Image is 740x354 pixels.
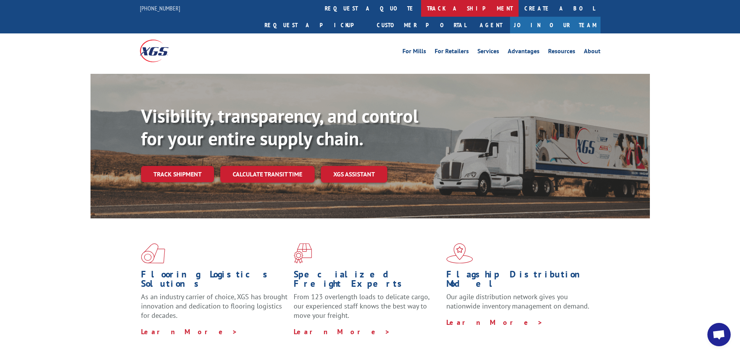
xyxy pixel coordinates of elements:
a: Customer Portal [371,17,472,33]
a: Advantages [508,48,540,57]
a: [PHONE_NUMBER] [140,4,180,12]
a: Learn More > [141,327,238,336]
p: From 123 overlength loads to delicate cargo, our experienced staff knows the best way to move you... [294,292,441,327]
a: Resources [548,48,575,57]
a: Calculate transit time [220,166,315,183]
a: Learn More > [294,327,390,336]
img: xgs-icon-total-supply-chain-intelligence-red [141,243,165,263]
a: XGS ASSISTANT [321,166,387,183]
a: Learn More > [446,318,543,327]
h1: Specialized Freight Experts [294,270,441,292]
a: Request a pickup [259,17,371,33]
img: xgs-icon-flagship-distribution-model-red [446,243,473,263]
a: Services [477,48,499,57]
span: As an industry carrier of choice, XGS has brought innovation and dedication to flooring logistics... [141,292,287,320]
img: xgs-icon-focused-on-flooring-red [294,243,312,263]
a: Track shipment [141,166,214,182]
a: For Mills [402,48,426,57]
a: Join Our Team [510,17,601,33]
a: For Retailers [435,48,469,57]
b: Visibility, transparency, and control for your entire supply chain. [141,104,418,150]
a: Open chat [707,323,731,346]
a: About [584,48,601,57]
h1: Flooring Logistics Solutions [141,270,288,292]
a: Agent [472,17,510,33]
span: Our agile distribution network gives you nationwide inventory management on demand. [446,292,589,310]
h1: Flagship Distribution Model [446,270,593,292]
